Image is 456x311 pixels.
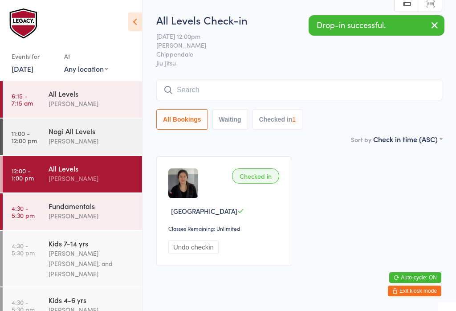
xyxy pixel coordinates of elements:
[292,116,296,123] div: 1
[12,242,35,256] time: 4:30 - 5:30 pm
[49,89,134,98] div: All Levels
[49,238,134,248] div: Kids 7-14 yrs
[3,156,142,192] a: 12:00 -1:00 pmAll Levels[PERSON_NAME]
[171,206,237,216] span: [GEOGRAPHIC_DATA]
[49,211,134,221] div: [PERSON_NAME]
[389,272,441,283] button: Auto-cycle: ON
[49,295,134,305] div: Kids 4-6 yrs
[49,248,134,279] div: [PERSON_NAME] [PERSON_NAME], and [PERSON_NAME]
[3,119,142,155] a: 11:00 -12:00 pmNogi All Levels[PERSON_NAME]
[12,64,33,74] a: [DATE]
[156,109,208,130] button: All Bookings
[3,193,142,230] a: 4:30 -5:30 pmFundamentals[PERSON_NAME]
[252,109,303,130] button: Checked in1
[12,92,33,106] time: 6:15 - 7:15 am
[3,231,142,286] a: 4:30 -5:30 pmKids 7-14 yrs[PERSON_NAME] [PERSON_NAME], and [PERSON_NAME]
[64,49,108,64] div: At
[9,7,40,40] img: Legacy Brazilian Jiu Jitsu
[168,168,198,198] img: image1688468674.png
[388,286,441,296] button: Exit kiosk mode
[156,12,442,27] h2: All Levels Check-in
[156,49,428,58] span: Chippendale
[49,164,134,173] div: All Levels
[212,109,248,130] button: Waiting
[156,41,428,49] span: [PERSON_NAME]
[49,136,134,146] div: [PERSON_NAME]
[351,135,371,144] label: Sort by
[12,167,34,181] time: 12:00 - 1:00 pm
[168,225,282,232] div: Classes Remaining: Unlimited
[12,205,35,219] time: 4:30 - 5:30 pm
[12,49,55,64] div: Events for
[49,173,134,184] div: [PERSON_NAME]
[64,64,108,74] div: Any location
[309,15,444,36] div: Drop-in successful.
[49,126,134,136] div: Nogi All Levels
[49,201,134,211] div: Fundamentals
[156,80,442,100] input: Search
[3,81,142,118] a: 6:15 -7:15 amAll Levels[PERSON_NAME]
[12,130,37,144] time: 11:00 - 12:00 pm
[373,134,442,144] div: Check in time (ASC)
[156,32,428,41] span: [DATE] 12:00pm
[49,98,134,109] div: [PERSON_NAME]
[156,58,442,67] span: Jiu Jitsu
[232,168,279,184] div: Checked in
[168,240,219,254] button: Undo checkin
